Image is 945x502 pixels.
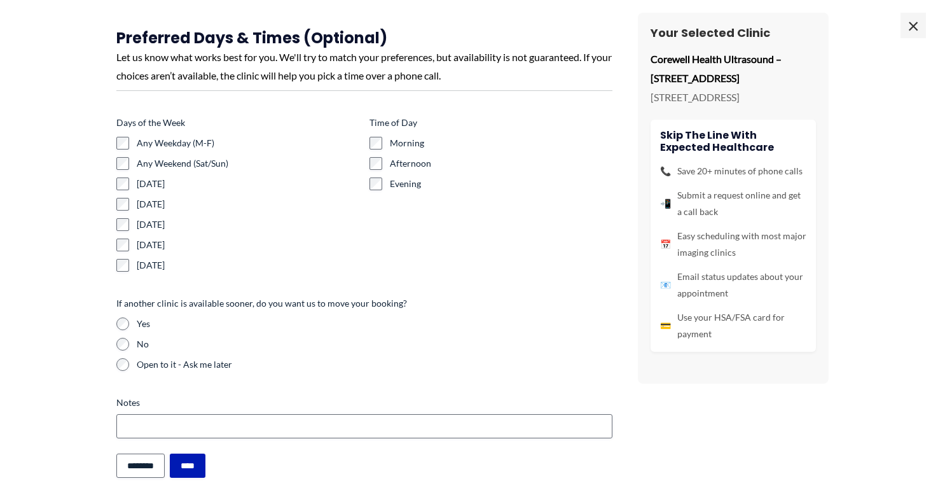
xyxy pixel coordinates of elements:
[116,48,612,85] div: Let us know what works best for you. We'll try to match your preferences, but availability is not...
[137,178,359,190] label: [DATE]
[660,187,806,220] li: Submit a request online and get a call back
[137,358,612,371] label: Open to it - Ask me later
[651,25,816,40] h3: Your Selected Clinic
[137,317,612,330] label: Yes
[137,239,359,251] label: [DATE]
[137,137,359,150] label: Any Weekday (M-F)
[900,13,926,38] span: ×
[390,157,612,170] label: Afternoon
[116,28,612,48] h3: Preferred Days & Times (Optional)
[137,218,359,231] label: [DATE]
[390,137,612,150] label: Morning
[651,50,816,87] p: Corewell Health Ultrasound – [STREET_ADDRESS]
[116,116,185,129] legend: Days of the Week
[651,88,816,107] p: [STREET_ADDRESS]
[660,195,671,212] span: 📲
[660,317,671,334] span: 💳
[137,259,359,272] label: [DATE]
[660,129,806,153] h4: Skip the line with Expected Healthcare
[137,198,359,211] label: [DATE]
[660,309,806,342] li: Use your HSA/FSA card for payment
[137,338,612,351] label: No
[660,236,671,253] span: 📅
[660,163,806,179] li: Save 20+ minutes of phone calls
[137,157,359,170] label: Any Weekend (Sat/Sun)
[660,228,806,261] li: Easy scheduling with most major imaging clinics
[116,396,612,409] label: Notes
[660,163,671,179] span: 📞
[660,277,671,293] span: 📧
[369,116,417,129] legend: Time of Day
[660,268,806,302] li: Email status updates about your appointment
[390,178,612,190] label: Evening
[116,297,407,310] legend: If another clinic is available sooner, do you want us to move your booking?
